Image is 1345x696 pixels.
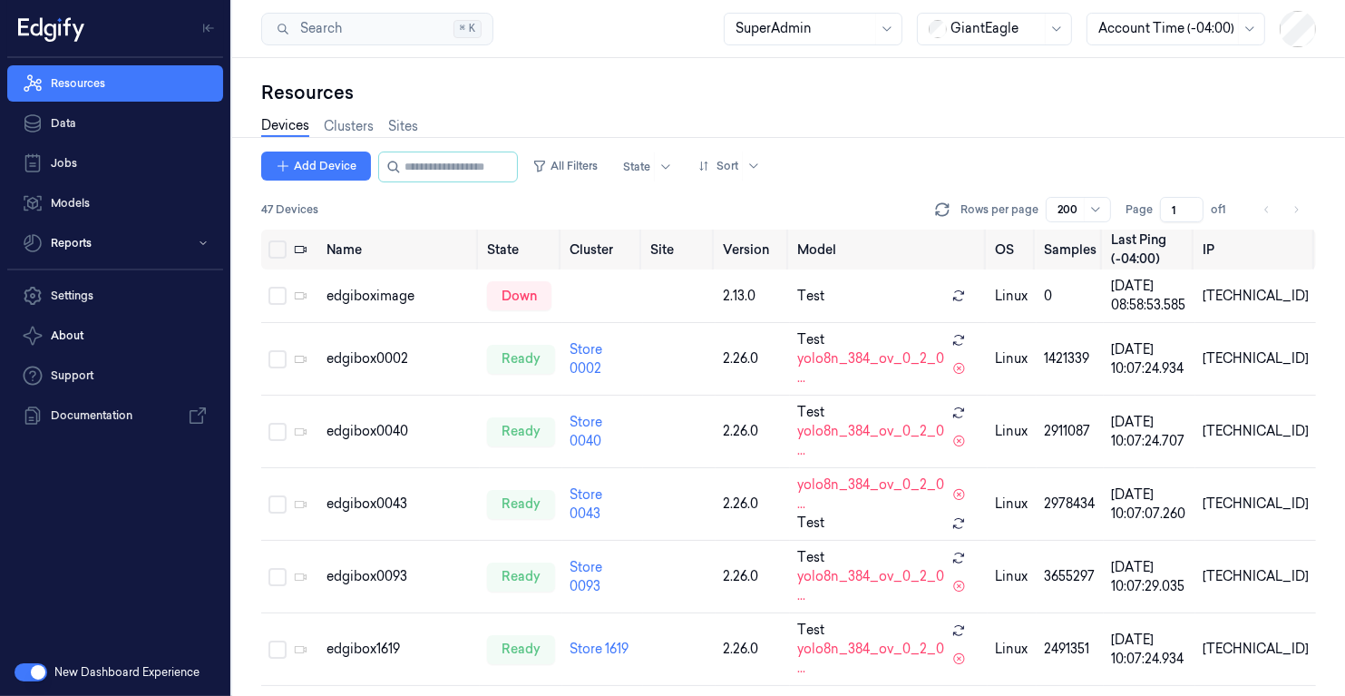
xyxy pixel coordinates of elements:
[1111,413,1188,451] div: [DATE] 10:07:24.707
[7,105,223,142] a: Data
[1104,230,1195,270] th: Last Ping (-04:00)
[487,635,555,664] div: ready
[7,225,223,261] button: Reports
[388,117,418,136] a: Sites
[995,422,1029,441] p: linux
[1211,201,1240,218] span: of 1
[723,567,783,586] div: 2.26.0
[327,495,473,514] div: edgibox0043
[293,19,342,38] span: Search
[1203,287,1309,306] div: [TECHNICAL_ID]
[327,567,473,586] div: edgibox0093
[797,514,824,533] span: Test
[723,422,783,441] div: 2.26.0
[797,567,945,605] span: yolo8n_384_ov_0_2_0 ...
[562,230,643,270] th: Cluster
[1111,631,1188,669] div: [DATE] 10:07:24.934
[1111,340,1188,378] div: [DATE] 10:07:24.934
[797,287,824,306] span: Test
[570,641,629,657] a: Store 1619
[487,417,555,446] div: ready
[797,548,824,567] span: Test
[7,318,223,354] button: About
[268,350,287,368] button: Select row
[487,490,555,519] div: ready
[797,621,824,640] span: Test
[327,287,473,306] div: edgiboximage
[570,414,602,449] a: Store 0040
[723,287,783,306] div: 2.13.0
[7,397,223,434] a: Documentation
[1044,495,1096,514] div: 2978434
[1044,422,1096,441] div: 2911087
[570,559,602,594] a: Store 0093
[1203,567,1309,586] div: [TECHNICAL_ID]
[7,65,223,102] a: Resources
[487,345,555,374] div: ready
[327,349,473,368] div: edgibox0002
[194,14,223,43] button: Toggle Navigation
[1044,567,1096,586] div: 3655297
[960,201,1038,218] p: Rows per page
[1203,640,1309,659] div: [TECHNICAL_ID]
[797,640,945,678] span: yolo8n_384_ov_0_2_0 ...
[570,341,602,377] a: Store 0002
[1044,640,1096,659] div: 2491351
[1195,230,1316,270] th: IP
[716,230,790,270] th: Version
[327,640,473,659] div: edgibox1619
[797,403,824,422] span: Test
[1044,287,1096,306] div: 0
[797,475,945,514] span: yolo8n_384_ov_0_2_0 ...
[797,349,945,387] span: yolo8n_384_ov_0_2_0 ...
[797,422,945,460] span: yolo8n_384_ov_0_2_0 ...
[995,567,1029,586] p: linux
[797,330,824,349] span: Test
[1203,422,1309,441] div: [TECHNICAL_ID]
[319,230,480,270] th: Name
[995,640,1029,659] p: linux
[723,640,783,659] div: 2.26.0
[790,230,988,270] th: Model
[643,230,716,270] th: Site
[7,358,223,394] a: Support
[1203,495,1309,514] div: [TECHNICAL_ID]
[268,287,287,305] button: Select row
[1044,349,1096,368] div: 1421339
[268,641,287,659] button: Select row
[261,80,1316,105] div: Resources
[1254,197,1309,222] nav: pagination
[1111,277,1188,315] div: [DATE] 08:58:53.585
[261,201,318,218] span: 47 Devices
[1126,201,1153,218] span: Page
[723,495,783,514] div: 2.26.0
[7,278,223,314] a: Settings
[487,281,551,310] div: down
[723,349,783,368] div: 2.26.0
[268,423,287,441] button: Select row
[480,230,562,270] th: State
[995,287,1029,306] p: linux
[261,116,309,137] a: Devices
[995,349,1029,368] p: linux
[7,145,223,181] a: Jobs
[261,13,493,45] button: Search⌘K
[570,486,602,522] a: Store 0043
[995,495,1029,514] p: linux
[324,117,374,136] a: Clusters
[261,152,371,181] button: Add Device
[268,568,287,586] button: Select row
[1203,349,1309,368] div: [TECHNICAL_ID]
[1037,230,1104,270] th: Samples
[525,152,605,181] button: All Filters
[268,495,287,514] button: Select row
[1111,558,1188,596] div: [DATE] 10:07:29.035
[487,563,555,592] div: ready
[988,230,1037,270] th: OS
[327,422,473,441] div: edgibox0040
[1111,485,1188,524] div: [DATE] 10:07:07.260
[268,240,287,259] button: Select all
[7,185,223,221] a: Models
